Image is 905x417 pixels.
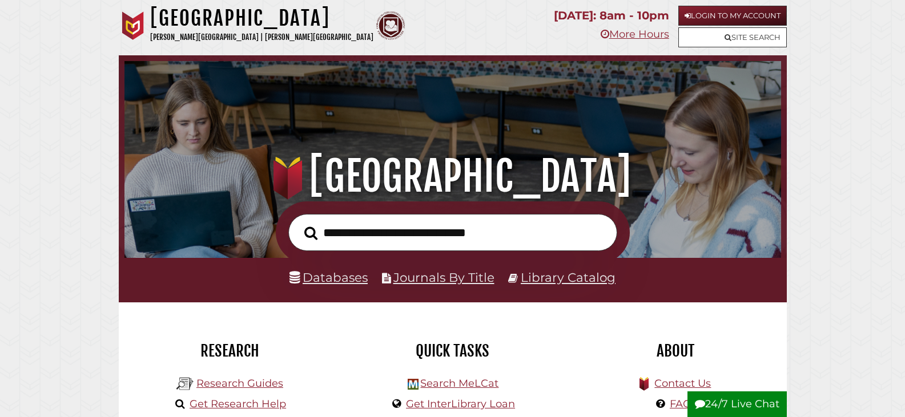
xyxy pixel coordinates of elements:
[176,375,194,392] img: Hekman Library Logo
[119,11,147,40] img: Calvin University
[408,379,419,390] img: Hekman Library Logo
[299,223,323,244] button: Search
[420,377,498,390] a: Search MeLCat
[138,151,767,201] h1: [GEOGRAPHIC_DATA]
[304,226,317,240] i: Search
[150,31,373,44] p: [PERSON_NAME][GEOGRAPHIC_DATA] | [PERSON_NAME][GEOGRAPHIC_DATA]
[406,398,515,410] a: Get InterLibrary Loan
[190,398,286,410] a: Get Research Help
[654,377,711,390] a: Contact Us
[196,377,283,390] a: Research Guides
[350,341,556,361] h2: Quick Tasks
[678,27,787,47] a: Site Search
[289,270,368,285] a: Databases
[376,11,405,40] img: Calvin Theological Seminary
[150,6,373,31] h1: [GEOGRAPHIC_DATA]
[393,270,494,285] a: Journals By Title
[678,6,787,26] a: Login to My Account
[554,6,669,26] p: [DATE]: 8am - 10pm
[670,398,697,410] a: FAQs
[573,341,778,361] h2: About
[127,341,333,361] h2: Research
[521,270,616,285] a: Library Catalog
[601,28,669,41] a: More Hours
